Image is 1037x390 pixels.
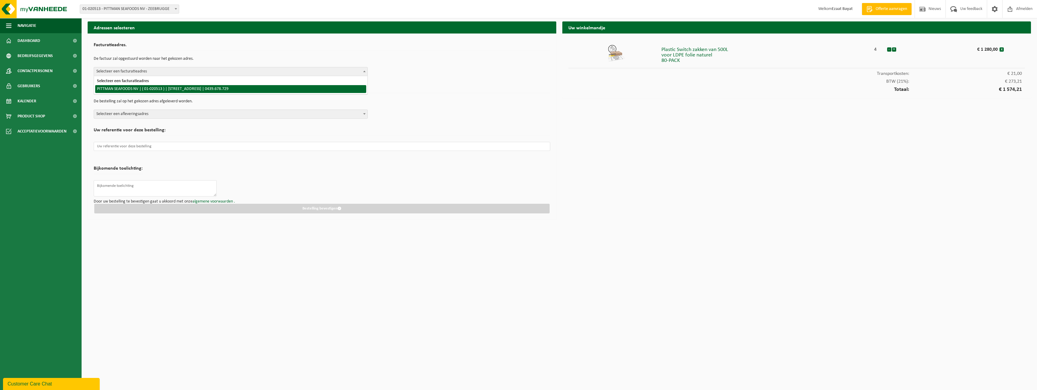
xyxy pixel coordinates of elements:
span: Navigatie [18,18,36,33]
span: Selecteer een afleveringsadres [94,110,367,118]
div: Totaal: [568,84,1025,92]
input: Uw referentie voor deze bestelling [94,142,550,151]
span: Dashboard [18,33,40,48]
button: x [1000,47,1004,52]
li: Selecteer een facturatieadres [95,77,366,85]
div: Plastic Switch zakken van 500L voor LDPE folie naturel 80-PACK [661,44,864,63]
h2: Facturatieadres. [94,43,550,51]
a: algemene voorwaarden . [192,199,235,204]
li: PITTMAN SEAFOODS NV | ( 01-020513 ) | [STREET_ADDRESS] | 0439.678.729 [95,85,366,93]
span: Selecteer een afleveringsadres [94,110,368,119]
span: Product Shop [18,109,45,124]
button: + [892,47,896,52]
div: Transportkosten: [568,68,1025,76]
p: De bestelling zal op het gekozen adres afgeleverd worden. [94,96,550,107]
span: € 1 574,21 [909,87,1022,92]
span: Selecteer een facturatieadres [94,67,368,76]
img: 01-999970 [607,44,625,62]
p: De factuur zal opgestuurd worden naar het gekozen adres. [94,54,550,64]
h2: Adressen selecteren [88,21,556,33]
div: € 1 280,00 [932,44,1000,52]
span: € 21,00 [909,71,1022,76]
div: 4 [864,44,887,52]
span: Bedrijfsgegevens [18,48,53,63]
button: - [887,47,891,52]
span: Acceptatievoorwaarden [18,124,66,139]
div: BTW (21%): [568,76,1025,84]
span: Offerte aanvragen [874,6,909,12]
a: Offerte aanvragen [862,3,912,15]
p: Door uw bestelling te bevestigen gaat u akkoord met onze [94,200,550,204]
h2: Uw winkelmandje [562,21,1031,33]
span: Selecteer een facturatieadres [94,67,367,76]
span: Gebruikers [18,78,40,94]
span: Kalender [18,94,36,109]
span: Contactpersonen [18,63,53,78]
iframe: chat widget [3,377,101,390]
h2: Uw referentie voor deze bestelling: [94,128,550,136]
strong: Ezaat Bayat [832,7,853,11]
span: 01-020513 - PITTMAN SEAFOODS NV - ZEEBRUGGE [80,5,179,14]
span: 01-020513 - PITTMAN SEAFOODS NV - ZEEBRUGGE [80,5,179,13]
button: Bestelling bevestigen [94,204,550,213]
h2: Bijkomende toelichting: [94,166,143,174]
span: € 273,21 [909,79,1022,84]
